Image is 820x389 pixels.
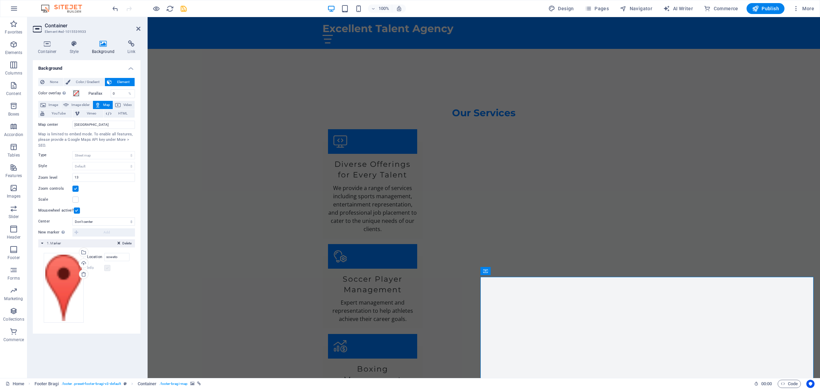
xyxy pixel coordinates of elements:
[61,101,92,109] button: Image slider
[115,240,134,246] button: Delete
[38,206,74,215] label: Mousewheel active?
[105,78,135,86] button: Element
[8,255,20,260] p: Footer
[46,78,61,86] span: None
[82,109,101,118] span: Vimeo
[104,109,135,118] button: HTML
[44,253,84,323] div: Select files from the file manager, stock photos, or upload file(s)
[778,380,801,388] button: Code
[6,91,21,96] p: Content
[152,4,160,13] button: Click here to leave preview mode and continue editing
[102,101,111,109] span: Map
[123,101,133,109] span: Video
[3,337,24,343] p: Commerce
[39,4,91,13] img: Editor Logo
[747,3,784,14] button: Publish
[660,3,696,14] button: AI Writer
[71,101,90,109] span: Image slider
[5,173,22,178] p: Features
[38,132,135,149] div: Map is limited to embed mode. To enable all features, please provide a Google Maps API key under ...
[190,382,194,386] i: This element contains a background
[546,3,577,14] div: Design (Ctrl+Alt+Y)
[761,380,772,388] span: 00 00
[7,234,20,240] p: Header
[620,5,652,12] span: Navigator
[582,3,612,14] button: Pages
[104,253,129,261] input: Location...
[766,381,767,386] span: :
[546,3,577,14] button: Design
[5,380,24,388] a: Click to cancel selection. Double-click to open Pages
[5,50,23,55] p: Elements
[180,5,188,13] i: Save (Ctrl+S)
[114,78,133,86] span: Element
[122,40,140,55] h4: Link
[93,101,113,109] button: Map
[166,5,174,13] i: Reload page
[396,5,402,12] i: On resize automatically adjust zoom level to fit chosen device.
[38,151,72,159] label: Type
[64,78,105,86] button: Color / Gradient
[5,70,22,76] p: Columns
[166,4,174,13] button: reload
[45,23,140,29] h2: Container
[46,109,70,118] span: YouTube
[38,89,72,97] label: Color overlay
[35,380,59,388] span: Click to select. Double-click to edit
[111,4,119,13] button: undo
[48,101,59,109] span: Image
[38,185,72,193] label: Zoom controls
[38,228,72,237] label: New marker
[663,5,693,12] span: AI Writer
[111,5,119,13] i: Undo: Change marker (Ctrl+Z)
[61,380,121,388] span: . footer .preset-footer-bragi-v3-default
[113,101,135,109] button: Video
[38,101,61,109] button: Image
[73,109,103,118] button: Vimeo
[38,196,72,204] label: Scale
[617,3,655,14] button: Navigator
[790,3,817,14] button: More
[806,380,815,388] button: Usercentrics
[33,60,140,72] h4: Background
[781,380,798,388] span: Code
[38,162,72,170] label: Style
[9,214,19,219] p: Slider
[38,78,63,86] button: None
[754,380,772,388] h6: Session time
[793,5,814,12] span: More
[4,132,23,137] p: Accordion
[38,121,72,129] label: Map center
[47,241,61,245] span: 1. Marker
[38,109,72,118] button: YouTube
[72,78,102,86] span: Color / Gradient
[3,317,24,322] p: Collections
[701,3,741,14] button: Commerce
[87,40,123,55] h4: Background
[138,380,157,388] span: Click to select. Double-click to edit
[585,5,609,12] span: Pages
[35,380,201,388] nav: breadcrumb
[179,4,188,13] button: save
[8,152,20,158] p: Tables
[4,296,23,301] p: Marketing
[5,29,22,35] p: Favorites
[548,5,574,12] span: Design
[87,264,104,272] label: Info
[38,176,72,179] label: Zoom level
[8,111,19,117] p: Boxes
[124,382,127,386] i: This element is a customizable preset
[38,217,72,226] label: Center
[378,4,389,13] h6: 100%
[704,5,738,12] span: Commerce
[752,5,779,12] span: Publish
[45,29,127,35] h3: Element #ed-1015539933
[113,109,133,118] span: HTML
[33,40,65,55] h4: Container
[88,92,111,95] label: Parallax
[7,193,21,199] p: Images
[159,380,188,388] span: . footer-bragi-map
[197,382,201,386] i: This element is linked
[65,40,87,55] h4: Style
[122,240,132,246] span: Delete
